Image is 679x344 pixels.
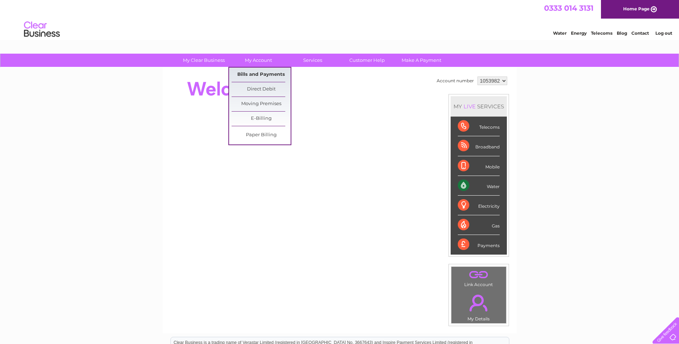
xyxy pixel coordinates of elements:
[544,4,593,13] a: 0333 014 3131
[458,136,500,156] div: Broadband
[232,97,291,111] a: Moving Premises
[232,112,291,126] a: E-Billing
[631,30,649,36] a: Contact
[462,103,477,110] div: LIVE
[458,156,500,176] div: Mobile
[232,82,291,97] a: Direct Debit
[451,289,506,324] td: My Details
[458,215,500,235] div: Gas
[571,30,587,36] a: Energy
[453,269,504,281] a: .
[338,54,397,67] a: Customer Help
[655,30,672,36] a: Log out
[283,54,342,67] a: Services
[174,54,233,67] a: My Clear Business
[617,30,627,36] a: Blog
[458,196,500,215] div: Electricity
[591,30,612,36] a: Telecoms
[458,176,500,196] div: Water
[171,4,509,35] div: Clear Business is a trading name of Verastar Limited (registered in [GEOGRAPHIC_DATA] No. 3667643...
[451,266,506,289] td: Link Account
[453,290,504,315] a: .
[392,54,451,67] a: Make A Payment
[451,96,507,117] div: MY SERVICES
[232,128,291,142] a: Paper Billing
[229,54,288,67] a: My Account
[553,30,567,36] a: Water
[232,68,291,82] a: Bills and Payments
[458,117,500,136] div: Telecoms
[435,75,476,87] td: Account number
[458,235,500,254] div: Payments
[24,19,60,40] img: logo.png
